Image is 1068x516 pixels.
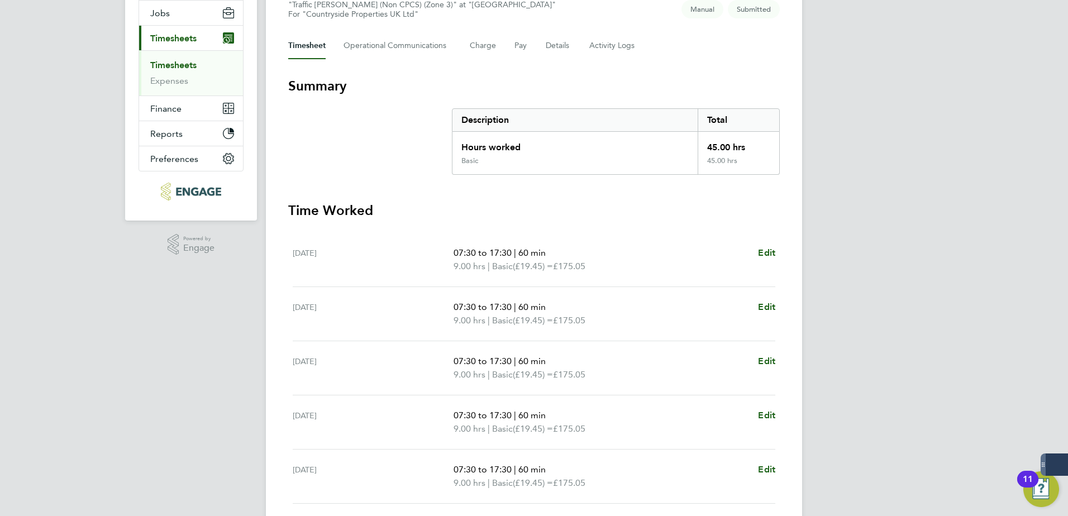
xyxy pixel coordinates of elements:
[470,32,497,59] button: Charge
[514,410,516,421] span: |
[454,423,485,434] span: 9.00 hrs
[758,300,775,314] a: Edit
[293,246,454,273] div: [DATE]
[288,202,780,219] h3: Time Worked
[150,128,183,139] span: Reports
[553,369,585,380] span: £175.05
[454,261,485,271] span: 9.00 hrs
[514,247,516,258] span: |
[488,369,490,380] span: |
[758,410,775,421] span: Edit
[492,476,513,490] span: Basic
[139,183,244,200] a: Go to home page
[454,410,512,421] span: 07:30 to 17:30
[452,108,780,175] div: Summary
[150,33,197,44] span: Timesheets
[488,423,490,434] span: |
[1023,471,1059,507] button: Open Resource Center, 11 new notifications
[758,463,775,476] a: Edit
[492,422,513,436] span: Basic
[150,8,170,18] span: Jobs
[293,355,454,381] div: [DATE]
[139,1,243,25] button: Jobs
[454,315,485,326] span: 9.00 hrs
[518,410,546,421] span: 60 min
[161,183,221,200] img: konnectrecruit-logo-retina.png
[758,356,775,366] span: Edit
[452,132,698,156] div: Hours worked
[488,315,490,326] span: |
[454,302,512,312] span: 07:30 to 17:30
[514,464,516,475] span: |
[758,355,775,368] a: Edit
[454,247,512,258] span: 07:30 to 17:30
[698,156,779,174] div: 45.00 hrs
[513,423,553,434] span: (£19.45) =
[492,260,513,273] span: Basic
[139,121,243,146] button: Reports
[452,109,698,131] div: Description
[492,314,513,327] span: Basic
[488,477,490,488] span: |
[698,109,779,131] div: Total
[518,464,546,475] span: 60 min
[139,96,243,121] button: Finance
[139,50,243,95] div: Timesheets
[454,477,485,488] span: 9.00 hrs
[139,26,243,50] button: Timesheets
[589,32,636,59] button: Activity Logs
[492,368,513,381] span: Basic
[150,103,182,114] span: Finance
[546,32,571,59] button: Details
[513,369,553,380] span: (£19.45) =
[454,369,485,380] span: 9.00 hrs
[518,302,546,312] span: 60 min
[553,315,585,326] span: £175.05
[758,247,775,258] span: Edit
[553,477,585,488] span: £175.05
[288,9,556,19] div: For "Countryside Properties UK Ltd"
[514,32,528,59] button: Pay
[139,146,243,171] button: Preferences
[518,356,546,366] span: 60 min
[758,302,775,312] span: Edit
[183,243,214,253] span: Engage
[553,261,585,271] span: £175.05
[513,477,553,488] span: (£19.45) =
[461,156,478,165] div: Basic
[758,409,775,422] a: Edit
[293,300,454,327] div: [DATE]
[344,32,452,59] button: Operational Communications
[698,132,779,156] div: 45.00 hrs
[488,261,490,271] span: |
[514,302,516,312] span: |
[758,246,775,260] a: Edit
[150,60,197,70] a: Timesheets
[513,261,553,271] span: (£19.45) =
[518,247,546,258] span: 60 min
[288,32,326,59] button: Timesheet
[513,315,553,326] span: (£19.45) =
[1023,479,1033,494] div: 11
[758,464,775,475] span: Edit
[183,234,214,243] span: Powered by
[514,356,516,366] span: |
[150,75,188,86] a: Expenses
[454,356,512,366] span: 07:30 to 17:30
[168,234,215,255] a: Powered byEngage
[293,463,454,490] div: [DATE]
[150,154,198,164] span: Preferences
[553,423,585,434] span: £175.05
[293,409,454,436] div: [DATE]
[288,77,780,95] h3: Summary
[454,464,512,475] span: 07:30 to 17:30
